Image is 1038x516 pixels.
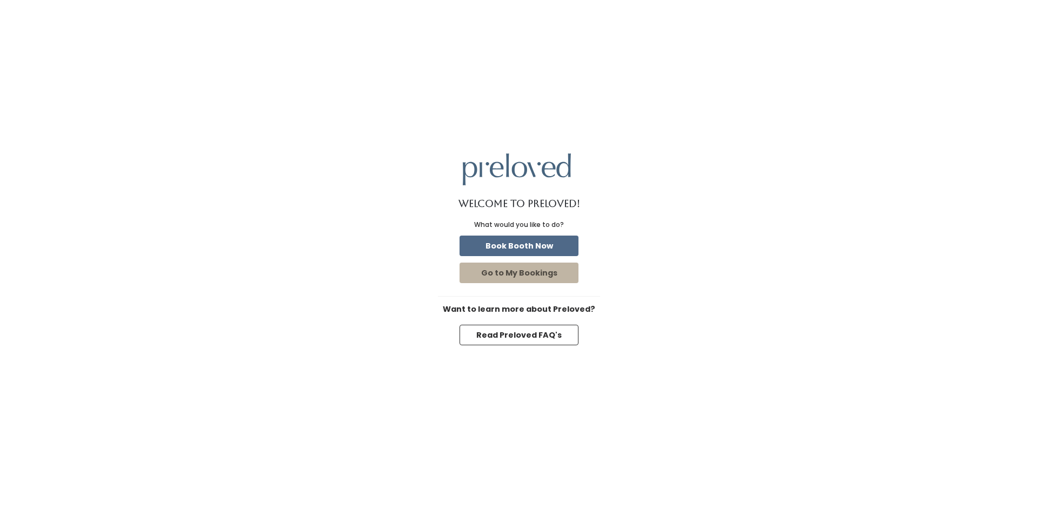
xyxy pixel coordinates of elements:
[474,220,564,230] div: What would you like to do?
[460,236,578,256] button: Book Booth Now
[460,325,578,345] button: Read Preloved FAQ's
[460,263,578,283] button: Go to My Bookings
[458,198,580,209] h1: Welcome to Preloved!
[438,305,600,314] h6: Want to learn more about Preloved?
[463,153,571,185] img: preloved logo
[457,260,581,285] a: Go to My Bookings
